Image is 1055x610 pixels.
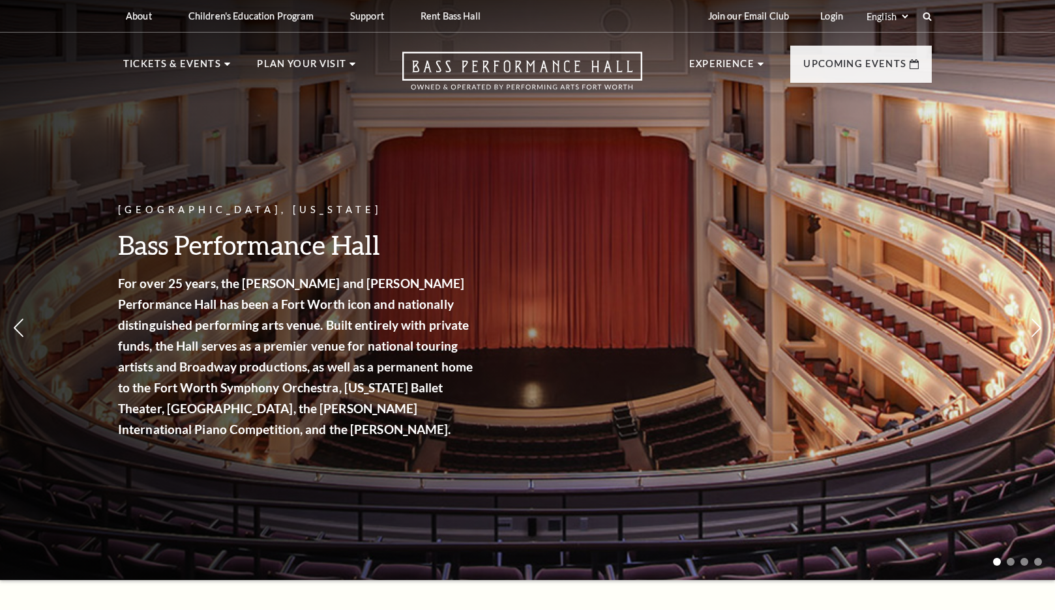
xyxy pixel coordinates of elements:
p: Plan Your Visit [257,56,346,80]
p: About [126,10,152,22]
p: Upcoming Events [803,56,906,80]
strong: For over 25 years, the [PERSON_NAME] and [PERSON_NAME] Performance Hall has been a Fort Worth ico... [118,276,473,437]
p: Tickets & Events [123,56,221,80]
p: Support [350,10,384,22]
select: Select: [864,10,910,23]
p: [GEOGRAPHIC_DATA], [US_STATE] [118,202,477,218]
p: Children's Education Program [188,10,314,22]
p: Experience [689,56,754,80]
h3: Bass Performance Hall [118,228,477,261]
p: Rent Bass Hall [421,10,481,22]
